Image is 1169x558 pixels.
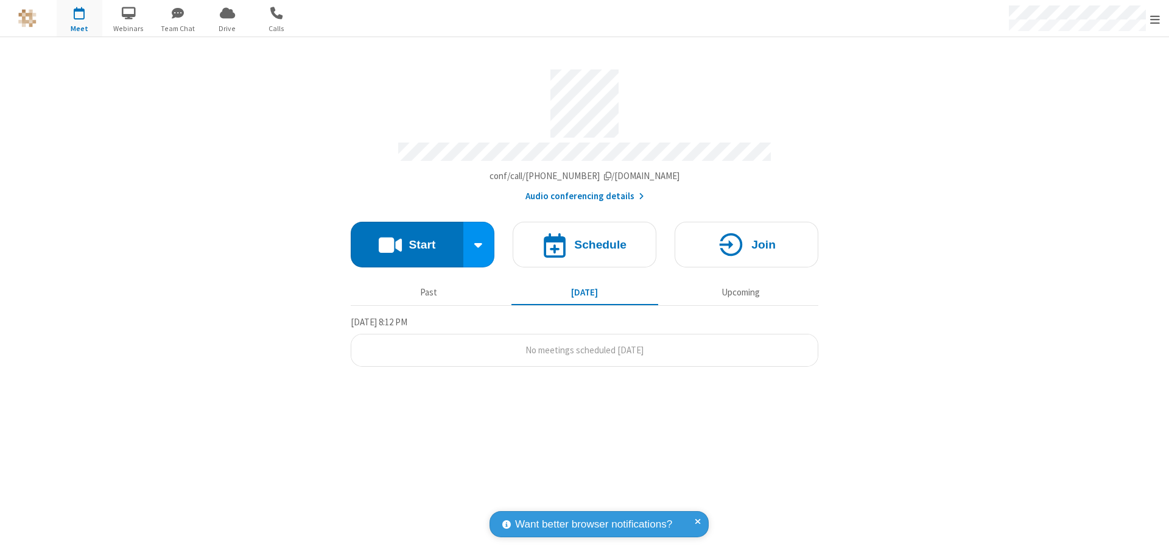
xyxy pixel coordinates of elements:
[351,316,407,328] span: [DATE] 8:12 PM
[205,23,250,34] span: Drive
[155,23,201,34] span: Team Chat
[351,222,463,267] button: Start
[667,281,814,304] button: Upcoming
[18,9,37,27] img: QA Selenium DO NOT DELETE OR CHANGE
[525,344,644,356] span: No meetings scheduled [DATE]
[57,23,102,34] span: Meet
[751,239,776,250] h4: Join
[490,169,680,183] button: Copy my meeting room linkCopy my meeting room link
[351,60,818,203] section: Account details
[254,23,300,34] span: Calls
[513,222,656,267] button: Schedule
[356,281,502,304] button: Past
[515,517,672,532] span: Want better browser notifications?
[574,239,627,250] h4: Schedule
[351,315,818,367] section: Today's Meetings
[106,23,152,34] span: Webinars
[675,222,818,267] button: Join
[409,239,435,250] h4: Start
[463,222,495,267] div: Start conference options
[511,281,658,304] button: [DATE]
[490,170,680,182] span: Copy my meeting room link
[525,189,644,203] button: Audio conferencing details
